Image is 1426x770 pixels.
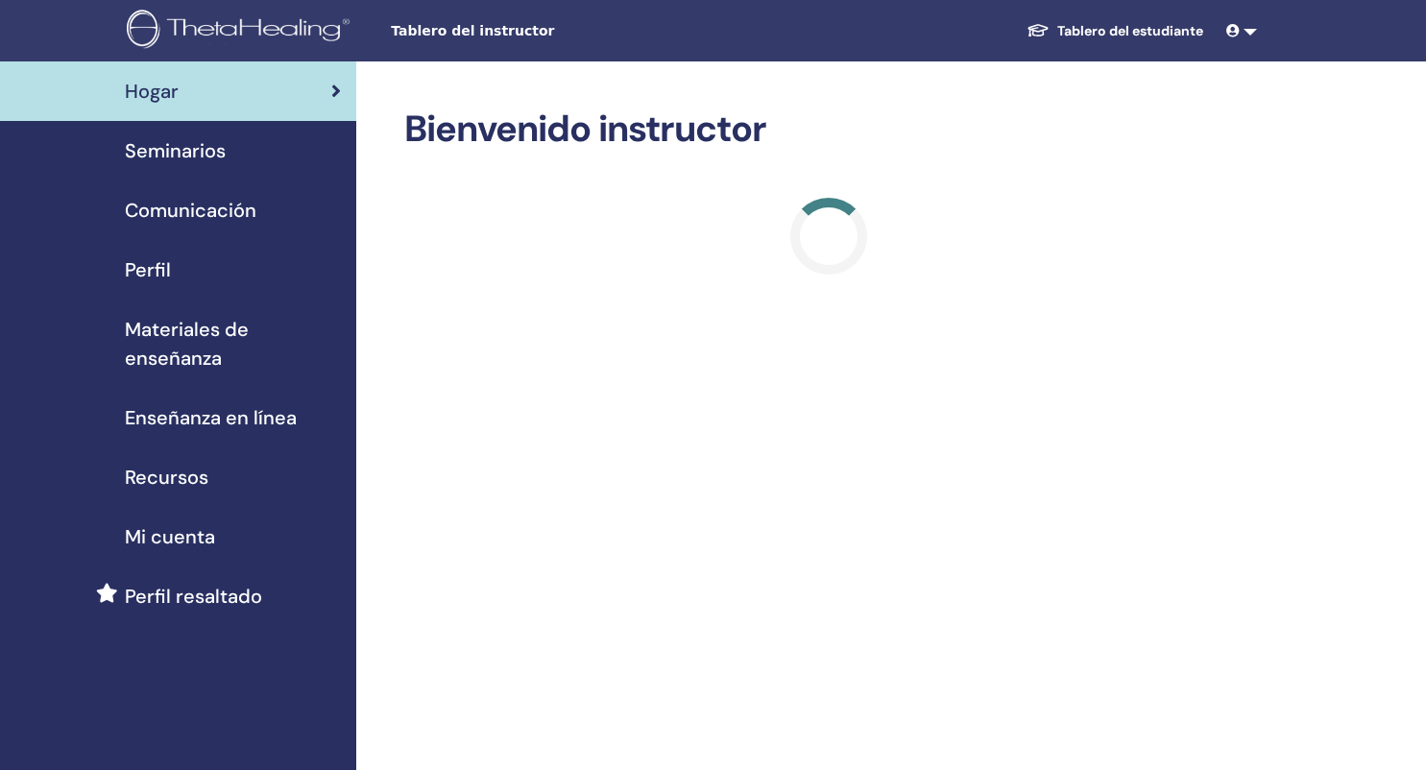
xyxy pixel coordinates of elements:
span: Seminarios [125,136,226,165]
span: Hogar [125,77,179,106]
a: Tablero del estudiante [1011,13,1219,49]
span: Tablero del instructor [391,21,679,41]
span: Materiales de enseñanza [125,315,341,373]
img: graduation-cap-white.svg [1027,22,1050,38]
h2: Bienvenido instructor [404,108,1253,152]
img: logo.png [127,10,356,53]
span: Comunicación [125,196,256,225]
span: Mi cuenta [125,522,215,551]
span: Perfil resaltado [125,582,262,611]
span: Recursos [125,463,208,492]
span: Perfil [125,255,171,284]
span: Enseñanza en línea [125,403,297,432]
